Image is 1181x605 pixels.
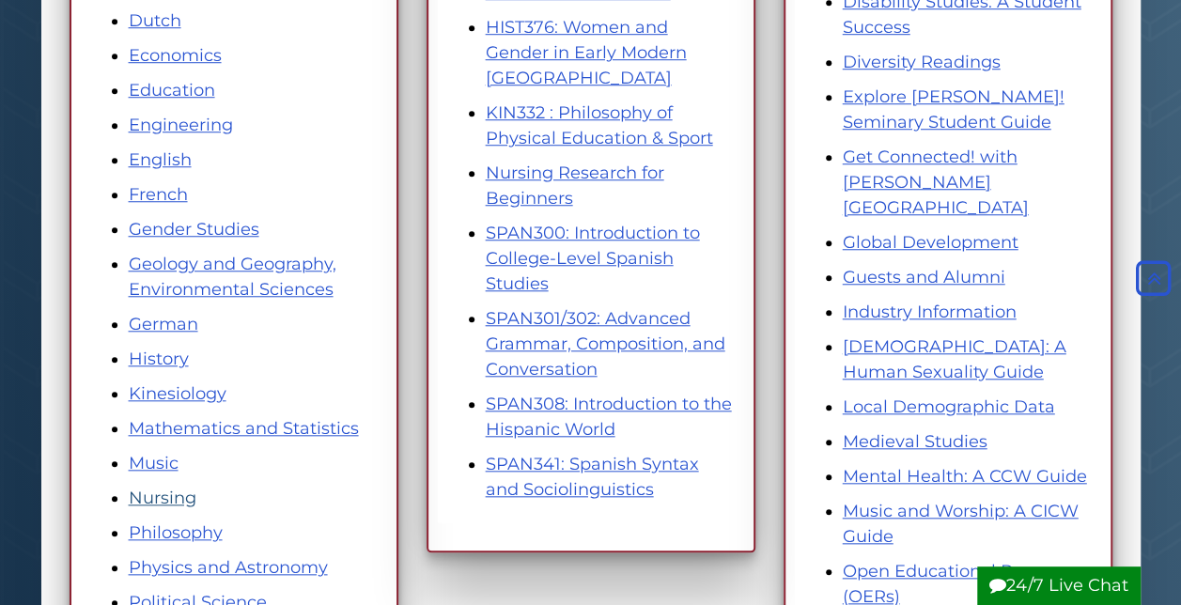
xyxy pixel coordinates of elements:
a: Explore [PERSON_NAME]! Seminary Student Guide [843,86,1064,132]
a: Geology and Geography, Environmental Sciences [129,254,336,300]
a: Education [129,80,215,101]
button: 24/7 Live Chat [977,566,1141,605]
a: Mental Health: A CCW Guide [843,466,1087,487]
a: Nursing [129,488,196,508]
a: SPAN301/302: Advanced Grammar, Composition, and Conversation [486,308,725,380]
a: Back to Top [1131,269,1176,289]
a: Nursing Research for Beginners [486,163,664,209]
a: SPAN300: Introduction to College-Level Spanish Studies [486,223,700,294]
a: Physics and Astronomy [129,557,328,578]
a: SPAN308: Introduction to the Hispanic World [486,394,732,440]
a: HIST376: Women and Gender in Early Modern [GEOGRAPHIC_DATA] [486,17,687,88]
a: Global Development [843,232,1018,253]
a: Music [129,453,179,473]
a: Mathematics and Statistics [129,418,359,439]
a: History [129,349,189,369]
a: German [129,314,198,334]
a: Diversity Readings [843,52,1001,72]
a: KIN332 : Philosophy of Physical Education & Sport [486,102,713,148]
a: Guests and Alumni [843,267,1005,287]
a: Dutch [129,10,181,31]
a: Economics [129,45,222,66]
a: French [129,184,188,205]
a: Philosophy [129,522,223,543]
a: Local Demographic Data [843,396,1055,417]
a: Gender Studies [129,219,259,240]
a: Industry Information [843,302,1017,322]
a: Engineering [129,115,233,135]
a: English [129,149,192,170]
a: [DEMOGRAPHIC_DATA]: A Human Sexuality Guide [843,336,1066,382]
a: Medieval Studies [843,431,987,452]
a: SPAN341: Spanish Syntax and Sociolinguistics [486,454,699,500]
a: Kinesiology [129,383,226,404]
a: Music and Worship: A CICW Guide [843,501,1079,547]
a: Get Connected! with [PERSON_NAME][GEOGRAPHIC_DATA] [843,147,1029,218]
